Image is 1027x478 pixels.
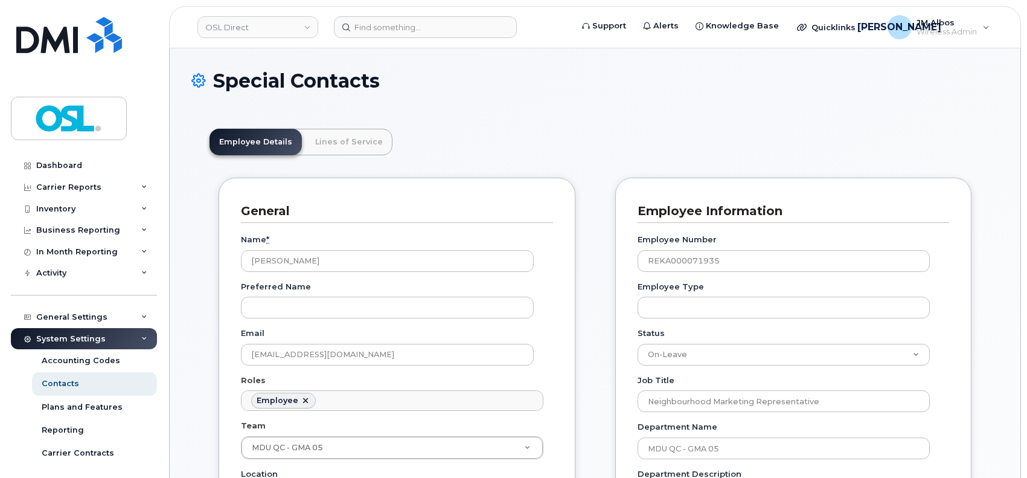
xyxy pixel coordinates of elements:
label: Department Name [638,421,717,433]
label: Roles [241,375,266,386]
h3: General [241,203,544,219]
label: Employee Number [638,234,717,245]
a: Employee Details [210,129,302,155]
label: Job Title [638,375,674,386]
div: Employee [257,396,298,405]
span: MDU QC - GMA 05 [252,443,323,452]
label: Team [241,420,266,431]
label: Status [638,328,665,339]
a: Lines of Service [306,129,392,155]
abbr: required [266,234,269,244]
label: Name [241,234,269,245]
label: Email [241,328,264,339]
label: Employee Type [638,281,704,292]
a: MDU QC - GMA 05 [242,437,543,459]
h1: Special Contacts [191,70,999,91]
label: Preferred Name [241,281,311,292]
h3: Employee Information [638,203,940,219]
